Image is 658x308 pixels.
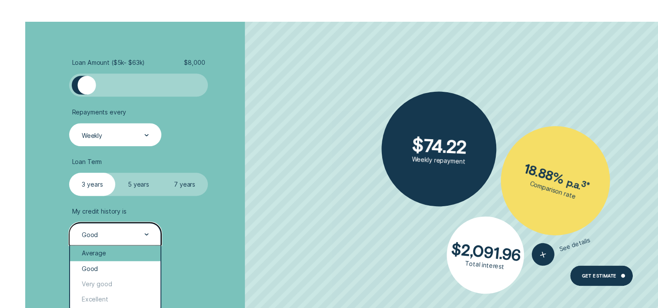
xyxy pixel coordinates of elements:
label: 3 years [69,173,115,196]
span: $ 8,000 [184,59,205,67]
div: Excellent [70,291,160,307]
label: 7 years [162,173,208,196]
button: See details [529,229,593,268]
div: Good [70,261,160,276]
div: Weekly [82,131,102,139]
span: Loan Amount ( $5k - $63k ) [72,59,145,67]
div: Very good [70,276,160,291]
label: 5 years [115,173,161,196]
div: Average [70,245,160,261]
div: Good [82,231,98,238]
span: My credit history is [72,208,127,215]
a: Get Estimate [570,265,633,286]
span: Repayments every [72,108,127,116]
span: Loan Term [72,158,102,166]
span: See details [558,236,591,253]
